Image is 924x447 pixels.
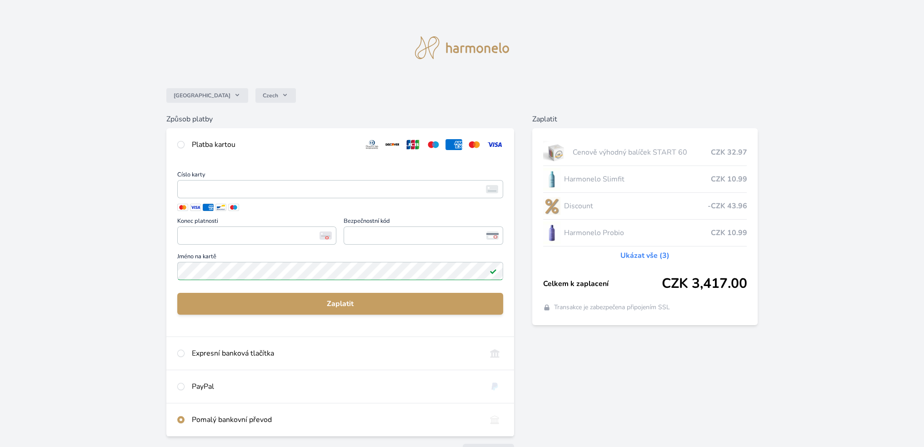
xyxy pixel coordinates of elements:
span: Harmonelo Probio [564,227,711,238]
span: [GEOGRAPHIC_DATA] [174,92,230,99]
h6: Zaplatit [532,114,758,125]
span: Zaplatit [185,298,496,309]
div: Platba kartou [192,139,357,150]
img: diners.svg [364,139,380,150]
span: CZK 10.99 [710,174,747,185]
img: SLIMFIT_se_stinem_x-lo.jpg [543,168,560,191]
span: Číslo karty [177,172,503,180]
span: Harmonelo Slimfit [564,174,711,185]
img: discover.svg [384,139,401,150]
input: Jméno na kartěPlatné pole [177,262,503,280]
img: card [486,185,498,193]
span: Celkem k zaplacení [543,278,662,289]
span: -CZK 43.96 [707,201,747,211]
img: mc.svg [466,139,483,150]
img: start.jpg [543,141,569,164]
span: Discount [564,201,708,211]
a: Ukázat vše (3) [620,250,669,261]
button: [GEOGRAPHIC_DATA] [166,88,248,103]
iframe: Iframe pro bezpečnostní kód [348,229,499,242]
span: Czech [263,92,278,99]
span: Konec platnosti [177,218,337,226]
img: logo.svg [415,36,509,59]
div: PayPal [192,381,479,392]
iframe: Iframe pro datum vypršení platnosti [181,229,333,242]
button: Czech [255,88,296,103]
span: Jméno na kartě [177,254,503,262]
img: CLEAN_PROBIO_se_stinem_x-lo.jpg [543,221,560,244]
img: maestro.svg [425,139,442,150]
span: CZK 3,417.00 [661,276,747,292]
span: CZK 32.97 [710,147,747,158]
button: Zaplatit [177,293,503,315]
img: visa.svg [486,139,503,150]
img: bankTransfer_IBAN.svg [486,414,503,425]
img: onlineBanking_CZ.svg [486,348,503,359]
div: Pomalý bankovní převod [192,414,479,425]
div: Expresní banková tlačítka [192,348,479,359]
img: jcb.svg [405,139,421,150]
img: paypal.svg [486,381,503,392]
h6: Způsob platby [166,114,514,125]
img: amex.svg [445,139,462,150]
img: discount-lo.png [543,195,560,217]
img: Platné pole [489,267,497,275]
img: Konec platnosti [320,231,332,240]
span: CZK 10.99 [710,227,747,238]
iframe: Iframe pro číslo karty [181,183,499,196]
span: Cenově výhodný balíček START 60 [572,147,710,158]
span: Bezpečnostní kód [344,218,503,226]
span: Transakce je zabezpečena připojením SSL [554,303,670,312]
